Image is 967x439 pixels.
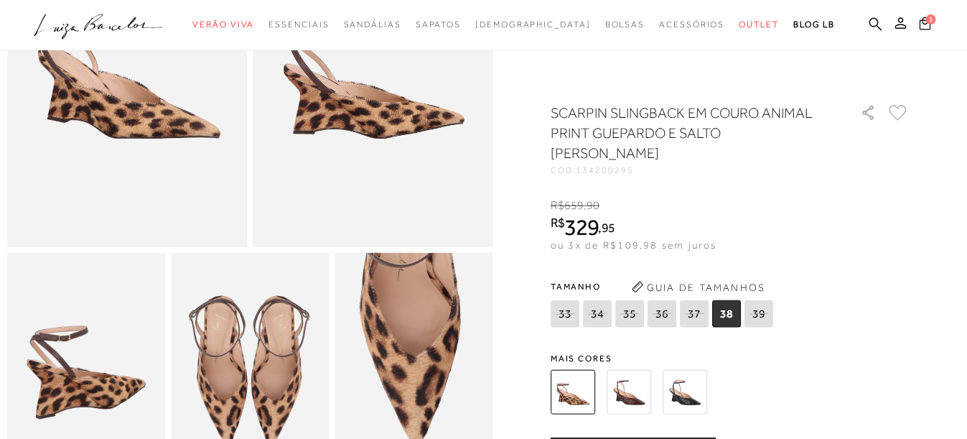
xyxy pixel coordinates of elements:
[192,19,254,29] span: Verão Viva
[551,370,595,415] img: SCARPIN SLINGBACK EM COURO ANIMAL PRINT GUEPARDO E SALTO ANABELA
[605,11,645,38] a: categoryNavScreenReaderText
[680,300,709,328] span: 37
[565,214,599,240] span: 329
[663,370,707,415] img: SCARPIN SLINGBACK EM COURO CROCO PRETO E SALTO ANABELA
[416,19,461,29] span: Sapatos
[660,19,725,29] span: Acessórios
[551,300,579,328] span: 33
[584,199,600,212] i: ,
[551,354,910,363] span: Mais cores
[475,11,591,38] a: noSubCategoriesText
[551,166,838,175] div: CÓD:
[660,11,725,38] a: categoryNavScreenReaderText
[599,221,615,234] i: ,
[627,276,770,299] button: Guia de Tamanhos
[268,19,329,29] span: Essenciais
[551,239,716,251] span: ou 3x de R$109,98 sem juros
[551,276,777,297] span: Tamanho
[793,11,835,38] a: BLOG LB
[192,11,254,38] a: categoryNavScreenReaderText
[551,103,820,163] h1: SCARPIN SLINGBACK EM COURO ANIMAL PRINT GUEPARDO E SALTO [PERSON_NAME]
[605,19,645,29] span: Bolsas
[416,11,461,38] a: categoryNavScreenReaderText
[344,11,401,38] a: categoryNavScreenReaderText
[602,220,615,235] span: 95
[648,300,676,328] span: 36
[576,165,634,175] span: 134200295
[268,11,329,38] a: categoryNavScreenReaderText
[475,19,591,29] span: [DEMOGRAPHIC_DATA]
[739,11,780,38] a: categoryNavScreenReaderText
[712,300,741,328] span: 38
[583,300,612,328] span: 34
[587,199,599,212] span: 90
[607,370,651,415] img: SCARPIN SLINGBACK EM COURO CROCO CAFÉ E SALTO ANABELA
[915,16,935,35] button: 1
[793,19,835,29] span: BLOG LB
[744,300,773,328] span: 39
[739,19,780,29] span: Outlet
[551,199,564,212] i: R$
[564,199,584,212] span: 659
[551,216,565,229] i: R$
[344,19,401,29] span: Sandálias
[615,300,644,328] span: 35
[926,14,936,24] span: 1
